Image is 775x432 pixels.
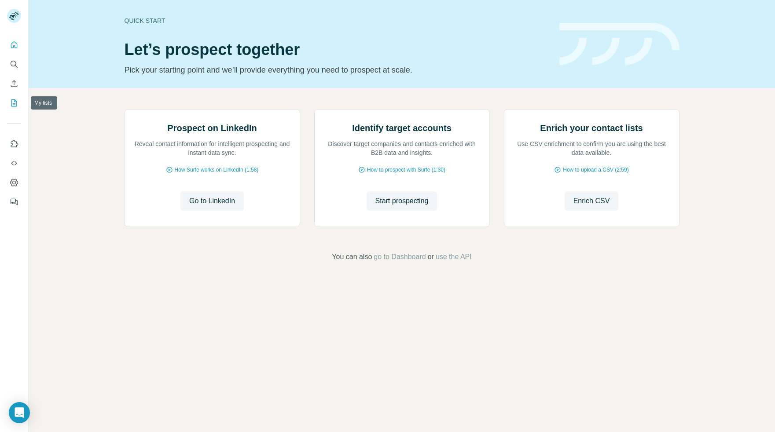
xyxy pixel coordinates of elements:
[7,136,21,152] button: Use Surfe on LinkedIn
[352,122,452,134] h2: Identify target accounts
[565,191,619,211] button: Enrich CSV
[375,196,429,206] span: Start prospecting
[559,23,680,66] img: banner
[7,56,21,72] button: Search
[367,191,437,211] button: Start prospecting
[180,191,244,211] button: Go to LinkedIn
[7,95,21,111] button: My lists
[189,196,235,206] span: Go to LinkedIn
[7,37,21,53] button: Quick start
[134,139,291,157] p: Reveal contact information for intelligent prospecting and instant data sync.
[323,139,481,157] p: Discover target companies and contacts enriched with B2B data and insights.
[513,139,670,157] p: Use CSV enrichment to confirm you are using the best data available.
[125,64,549,76] p: Pick your starting point and we’ll provide everything you need to prospect at scale.
[573,196,610,206] span: Enrich CSV
[175,166,259,174] span: How Surfe works on LinkedIn (1:58)
[374,252,426,262] button: go to Dashboard
[125,16,549,25] div: Quick start
[167,122,257,134] h2: Prospect on LinkedIn
[540,122,643,134] h2: Enrich your contact lists
[7,175,21,190] button: Dashboard
[428,252,434,262] span: or
[7,76,21,92] button: Enrich CSV
[125,41,549,59] h1: Let’s prospect together
[563,166,628,174] span: How to upload a CSV (2:59)
[332,252,372,262] span: You can also
[9,402,30,423] div: Open Intercom Messenger
[7,194,21,210] button: Feedback
[367,166,445,174] span: How to prospect with Surfe (1:30)
[436,252,472,262] button: use the API
[7,155,21,171] button: Use Surfe API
